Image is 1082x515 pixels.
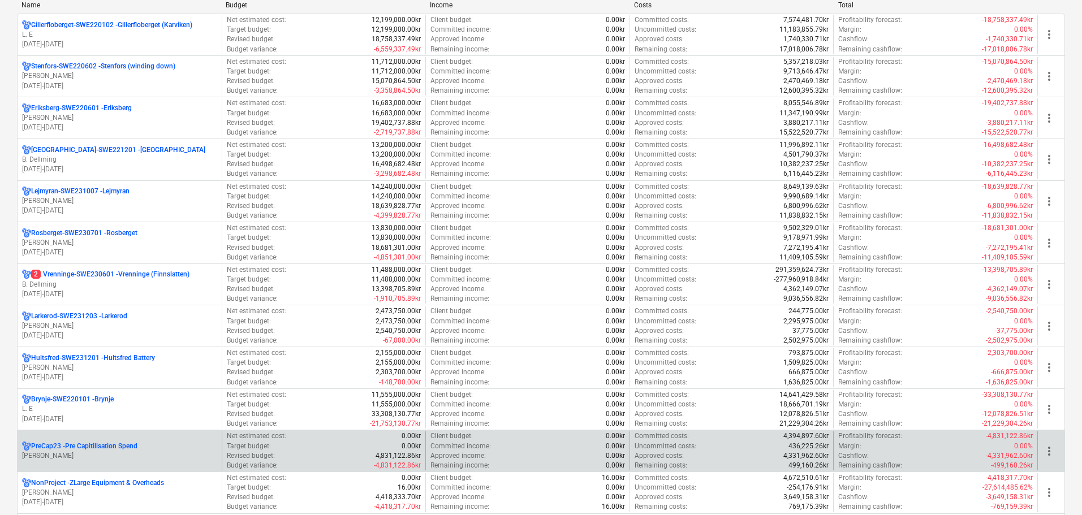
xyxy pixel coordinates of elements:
p: Committed income : [430,192,491,201]
p: Approved costs : [635,201,684,211]
p: Remaining income : [430,294,489,304]
p: Uncommitted costs : [635,192,696,201]
p: 13,200,000.00kr [372,140,421,150]
p: Profitability forecast : [838,98,902,108]
p: [DATE] - [DATE] [22,248,217,257]
p: Budget variance : [227,45,278,54]
span: 2 [31,270,41,279]
p: -2,719,737.88kr [374,128,421,137]
p: 0.00kr [606,265,625,275]
p: 2,470,469.18kr [783,76,829,86]
p: NonProject - ZLarge Equipment & Overheads [31,478,164,488]
p: 13,200,000.00kr [372,150,421,159]
p: Remaining income : [430,86,489,96]
p: Client budget : [430,15,473,25]
p: B. Dellming [22,155,217,165]
p: Uncommitted costs : [635,150,696,159]
p: Uncommitted costs : [635,233,696,243]
div: Stenfors-SWE220602 -Stenfors (winding down)[PERSON_NAME][DATE]-[DATE] [22,62,217,90]
p: Approved income : [430,34,486,44]
p: 0.00kr [606,57,625,67]
p: 19,402,737.88kr [372,118,421,128]
p: Committed income : [430,233,491,243]
p: 0.00kr [606,45,625,54]
p: Budget variance : [227,86,278,96]
p: Cashflow : [838,201,869,211]
p: Committed income : [430,275,491,284]
span: more_vert [1042,236,1056,250]
p: 16,498,682.48kr [372,159,421,169]
span: more_vert [1042,70,1056,83]
p: Approved costs : [635,34,684,44]
p: 0.00kr [606,86,625,96]
p: 0.00kr [606,192,625,201]
p: Margin : [838,25,861,34]
p: 0.00kr [606,169,625,179]
div: Project has multi currencies enabled [22,103,31,113]
p: -10,382,237.25kr [982,159,1033,169]
p: Profitability forecast : [838,57,902,67]
p: 7,574,481.70kr [783,15,829,25]
p: PreCap23 - Pre Capitilisation Spend [31,442,137,451]
div: Eriksberg-SWE220601 -Eriksberg[PERSON_NAME][DATE]-[DATE] [22,103,217,132]
div: Project has multi currencies enabled [22,145,31,155]
p: Target budget : [227,275,271,284]
p: Target budget : [227,67,271,76]
p: Budget variance : [227,169,278,179]
p: 0.00kr [606,211,625,220]
p: 0.00kr [606,253,625,262]
p: Budget variance : [227,211,278,220]
p: Stenfors-SWE220602 - Stenfors (winding down) [31,62,175,71]
p: 15,070,864.50kr [372,76,421,86]
p: 0.00% [1014,25,1033,34]
div: Project has multi currencies enabled [22,62,31,71]
p: Approved income : [430,243,486,253]
p: [GEOGRAPHIC_DATA]-SWE221201 - [GEOGRAPHIC_DATA] [31,145,205,155]
p: 12,199,000.00kr [372,25,421,34]
p: Committed income : [430,150,491,159]
p: Remaining income : [430,169,489,179]
p: [DATE] - [DATE] [22,331,217,340]
p: Net estimated cost : [227,182,286,192]
p: 0.00% [1014,275,1033,284]
p: Margin : [838,67,861,76]
p: 0.00kr [606,223,625,233]
div: Project has multi currencies enabled [22,270,31,279]
p: 0.00kr [606,98,625,108]
p: 0.00kr [606,275,625,284]
p: [DATE] - [DATE] [22,414,217,424]
p: [DATE] - [DATE] [22,40,217,49]
p: -11,409,105.59kr [982,253,1033,262]
p: Remaining costs : [635,253,687,262]
p: Uncommitted costs : [635,109,696,118]
p: 0.00kr [606,201,625,211]
p: -19,402,737.88kr [982,98,1033,108]
p: Margin : [838,150,861,159]
p: Profitability forecast : [838,182,902,192]
p: 9,713,646.47kr [783,67,829,76]
p: [DATE] - [DATE] [22,289,217,299]
p: Budget variance : [227,253,278,262]
p: -6,800,996.62kr [986,201,1033,211]
p: [DATE] - [DATE] [22,81,217,91]
p: 0.00kr [606,67,625,76]
p: 8,055,546.89kr [783,98,829,108]
p: 9,036,556.82kr [783,294,829,304]
p: -4,362,149.07kr [986,284,1033,294]
p: Profitability forecast : [838,140,902,150]
p: [PERSON_NAME] [22,363,217,373]
span: more_vert [1042,361,1056,374]
div: Brynje-SWE220101 -BrynjeL. E[DATE]-[DATE] [22,395,217,423]
p: Revised budget : [227,284,275,294]
div: PreCap23 -Pre Capitilisation Spend[PERSON_NAME] [22,442,217,461]
p: Committed costs : [635,98,689,108]
p: Client budget : [430,57,473,67]
p: 16,683,000.00kr [372,98,421,108]
p: 18,758,337.49kr [372,34,421,44]
p: 0.00% [1014,192,1033,201]
p: Remaining income : [430,45,489,54]
p: Client budget : [430,265,473,275]
p: Approved costs : [635,76,684,86]
p: 16,683,000.00kr [372,109,421,118]
div: Costs [634,1,829,9]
